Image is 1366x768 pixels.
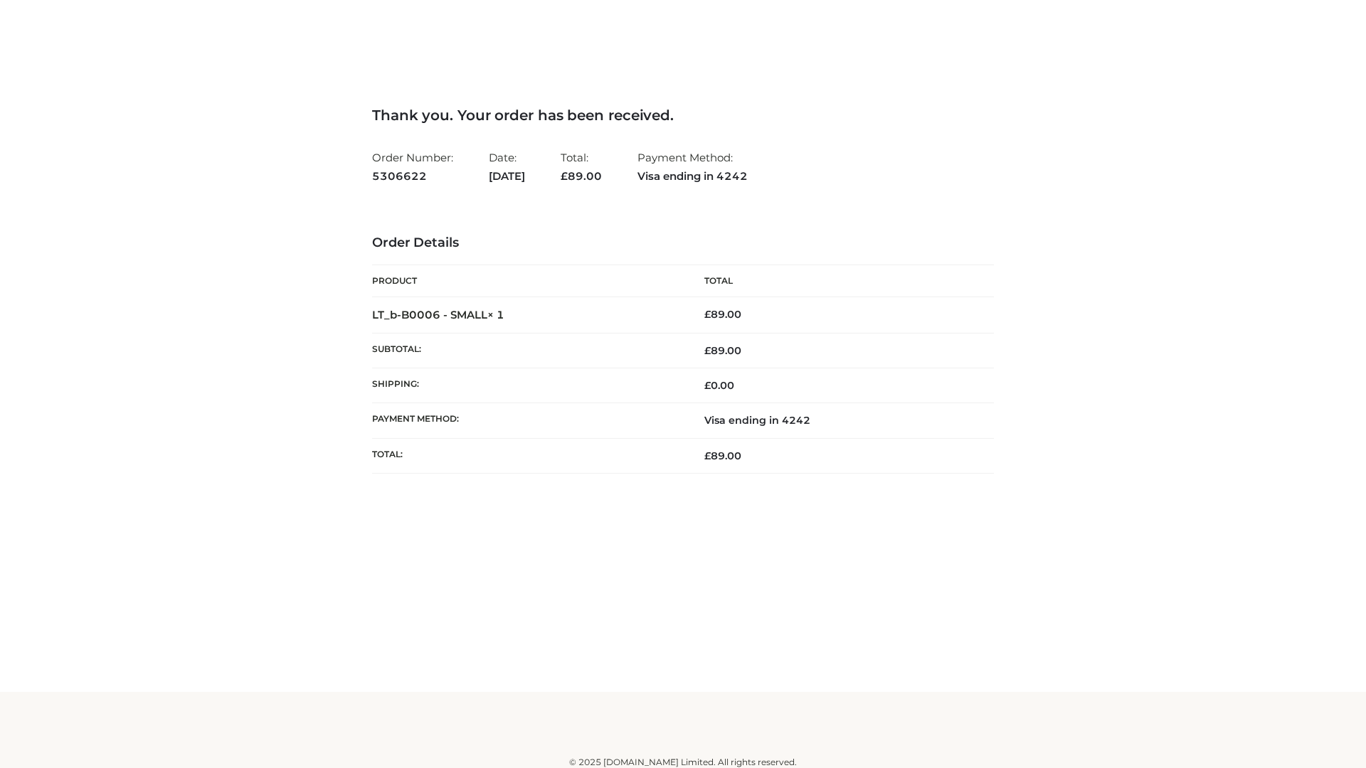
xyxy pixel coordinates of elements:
li: Total: [561,145,602,188]
td: Visa ending in 4242 [683,403,994,438]
li: Order Number: [372,145,453,188]
span: 89.00 [561,169,602,183]
bdi: 89.00 [704,308,741,321]
strong: [DATE] [489,167,525,186]
th: Subtotal: [372,333,683,368]
span: 89.00 [704,449,741,462]
th: Total [683,265,994,297]
th: Total: [372,438,683,473]
span: £ [704,449,711,462]
strong: × 1 [487,308,504,321]
span: 89.00 [704,344,741,357]
li: Payment Method: [637,145,748,188]
th: Product [372,265,683,297]
span: £ [704,308,711,321]
bdi: 0.00 [704,379,734,392]
strong: LT_b-B0006 - SMALL [372,308,504,321]
strong: 5306622 [372,167,453,186]
th: Shipping: [372,368,683,403]
strong: Visa ending in 4242 [637,167,748,186]
h3: Order Details [372,235,994,251]
span: £ [561,169,568,183]
span: £ [704,344,711,357]
li: Date: [489,145,525,188]
th: Payment method: [372,403,683,438]
span: £ [704,379,711,392]
h3: Thank you. Your order has been received. [372,107,994,124]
